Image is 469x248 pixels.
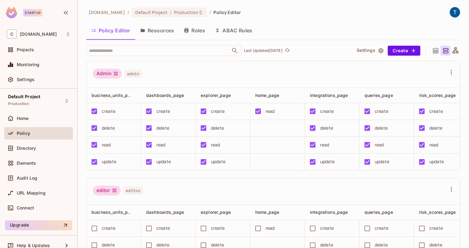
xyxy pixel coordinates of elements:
[20,32,57,37] span: Workspace: cyclops.security
[156,158,171,165] div: update
[17,62,40,67] span: Monitoring
[17,176,37,181] span: Audit Log
[5,220,72,230] button: Upgrade
[429,141,439,148] div: read
[211,125,224,131] div: delete
[17,191,46,195] span: URL Mapping
[92,209,136,215] span: business_units_page
[375,125,388,131] div: delete
[156,125,169,131] div: delete
[23,9,42,16] div: Startup
[156,141,166,148] div: read
[201,93,231,98] span: explorer_page
[244,48,283,53] p: Last Updated [DATE]
[17,77,34,82] span: Settings
[310,93,348,98] span: integrations_page
[419,209,456,215] span: risk_scores_page
[320,225,334,232] div: create
[17,47,34,52] span: Projects
[170,10,172,15] span: :
[320,108,334,115] div: create
[211,225,225,232] div: create
[146,93,184,98] span: dashboards_page
[17,146,36,151] span: Directory
[320,158,335,165] div: update
[102,158,116,165] div: update
[429,108,443,115] div: create
[284,47,291,54] button: refresh
[211,141,220,148] div: read
[93,69,122,79] div: Admin
[146,209,184,215] span: dashboards_page
[429,225,443,232] div: create
[8,94,40,99] span: Default Project
[375,108,388,115] div: create
[211,158,226,165] div: update
[230,46,239,55] button: Open
[320,141,329,148] div: read
[388,46,420,56] button: Create
[213,9,241,15] span: Policy Editor
[124,70,142,78] span: admin
[156,225,170,232] div: create
[17,243,50,248] span: Help & Updates
[102,225,115,232] div: create
[375,141,384,148] div: read
[135,23,179,38] button: Resources
[17,131,30,136] span: Policy
[17,116,29,121] span: Home
[375,225,388,232] div: create
[419,93,456,98] span: risk_scores_page
[210,23,257,38] button: ABAC Rules
[102,125,115,131] div: delete
[102,108,115,115] div: create
[450,7,460,17] img: Tal Cohen
[375,158,389,165] div: update
[211,108,225,115] div: create
[17,205,34,210] span: Connect
[320,125,333,131] div: delete
[429,158,444,165] div: update
[266,108,275,115] div: read
[135,9,167,15] span: Default Project
[17,161,36,166] span: Elements
[179,23,210,38] button: Roles
[6,7,17,18] img: SReyMgAAAABJRU5ErkJggg==
[255,209,279,215] span: home_page
[127,9,129,15] li: /
[285,48,290,54] span: refresh
[174,9,198,15] span: Production
[86,23,135,38] button: Policy Editor
[102,141,111,148] div: read
[354,46,385,56] button: Settings
[89,9,125,15] span: the active workspace
[92,92,136,98] span: business_units_page
[93,186,121,195] div: editor
[7,30,17,39] span: C
[283,47,291,54] span: Click to refresh data
[429,125,442,131] div: delete
[8,101,29,106] span: Production
[209,9,211,15] li: /
[201,209,231,215] span: explorer_page
[156,108,170,115] div: create
[266,225,275,232] div: read
[364,93,393,98] span: queries_page
[255,93,279,98] span: home_page
[123,186,143,195] span: editor
[364,209,393,215] span: queries_page
[310,209,348,215] span: integrations_page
